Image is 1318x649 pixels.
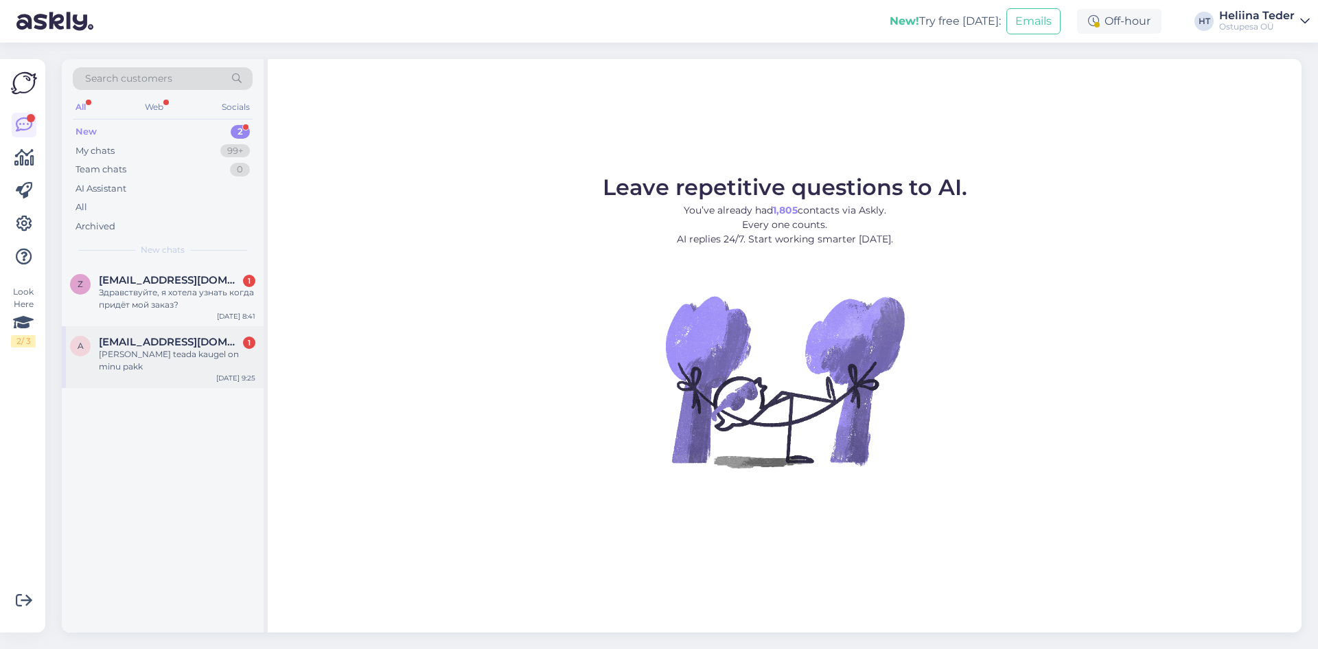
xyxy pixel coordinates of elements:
[220,144,250,158] div: 99+
[99,274,242,286] span: zanna_spiridon@mail.ru
[73,98,89,116] div: All
[78,341,84,351] span: a
[76,163,126,177] div: Team chats
[141,244,185,256] span: New chats
[217,311,255,321] div: [DATE] 8:41
[661,258,908,505] img: No Chat active
[216,373,255,383] div: [DATE] 9:25
[78,279,83,289] span: z
[76,182,126,196] div: AI Assistant
[890,14,919,27] b: New!
[11,70,37,96] img: Askly Logo
[76,144,115,158] div: My chats
[1219,10,1295,21] div: Heliina Teder
[603,203,967,247] p: You’ve already had contacts via Askly. Every one counts. AI replies 24/7. Start working smarter [...
[773,204,798,216] b: 1,805
[99,336,242,348] span: annamasigrit970@gmail.com
[11,335,36,348] div: 2 / 3
[231,125,250,139] div: 2
[1077,9,1161,34] div: Off-hour
[76,125,97,139] div: New
[230,163,250,177] div: 0
[85,71,172,86] span: Search customers
[1006,8,1061,34] button: Emails
[142,98,166,116] div: Web
[76,201,87,214] div: All
[76,220,115,234] div: Archived
[603,174,967,201] span: Leave repetitive questions to AI.
[11,286,36,348] div: Look Here
[99,286,255,311] div: Здравствуйте, я хотела узнать когда придёт мой заказ?
[99,348,255,373] div: [PERSON_NAME] teada kaugel on minu pakk
[243,337,255,349] div: 1
[1194,12,1214,31] div: HT
[243,275,255,287] div: 1
[890,13,1001,30] div: Try free [DATE]:
[219,98,253,116] div: Socials
[1219,21,1295,32] div: Ostupesa OÜ
[1219,10,1310,32] a: Heliina TederOstupesa OÜ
